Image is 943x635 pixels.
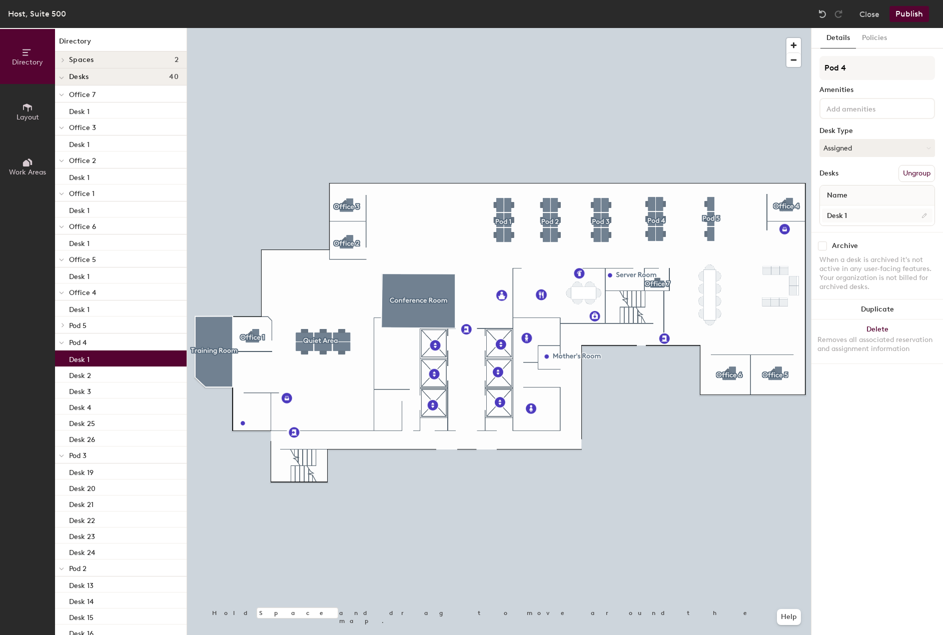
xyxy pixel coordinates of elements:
p: Desk 1 [69,236,90,248]
span: Office 5 [69,255,96,264]
input: Add amenities [824,102,914,114]
span: Office 1 [69,189,95,198]
button: Ungroup [898,165,935,182]
p: Desk 25 [69,416,95,428]
div: Removes all associated reservation and assignment information [817,335,937,353]
p: Desk 2 [69,368,91,380]
p: Desk 22 [69,513,95,525]
p: Desk 1 [69,269,90,281]
span: Office 6 [69,222,96,231]
div: Amenities [819,86,935,94]
div: Host, Suite 500 [8,7,66,20]
button: Policies [856,28,893,48]
p: Desk 21 [69,497,94,509]
div: Desks [819,169,838,177]
img: Undo [817,9,827,19]
p: Desk 4 [69,400,91,412]
span: 40 [169,73,179,81]
button: Duplicate [811,299,943,319]
span: Office 4 [69,288,96,297]
span: Pod 3 [69,451,87,460]
p: Desk 15 [69,610,94,622]
input: Unnamed desk [822,208,932,222]
span: Office 7 [69,90,96,99]
div: Archive [832,242,858,250]
button: Close [859,6,879,22]
span: Office 3 [69,123,96,132]
p: Desk 1 [69,302,90,314]
p: Desk 1 [69,170,90,182]
p: Desk 26 [69,432,95,444]
div: Desk Type [819,127,935,135]
button: Publish [889,6,929,22]
button: Details [820,28,856,48]
span: Layout [17,113,39,121]
button: Help [777,609,801,625]
p: Desk 1 [69,352,90,364]
p: Desk 23 [69,529,95,541]
span: Spaces [69,56,94,64]
img: Redo [833,9,843,19]
button: Assigned [819,139,935,157]
span: Office 2 [69,156,96,165]
span: 2 [175,56,179,64]
span: Desks [69,73,89,81]
span: Pod 4 [69,338,87,347]
p: Desk 1 [69,104,90,116]
span: Pod 5 [69,321,87,330]
div: When a desk is archived it's not active in any user-facing features. Your organization is not bil... [819,255,935,291]
span: Pod 2 [69,564,87,573]
span: Directory [12,58,43,66]
span: Name [822,186,852,204]
p: Desk 14 [69,594,94,606]
p: Desk 19 [69,465,94,477]
span: Work Areas [9,168,46,176]
button: DeleteRemoves all associated reservation and assignment information [811,319,943,363]
p: Desk 1 [69,137,90,149]
p: Desk 3 [69,384,91,396]
p: Desk 1 [69,203,90,215]
p: Desk 13 [69,578,94,590]
h1: Directory [55,36,187,51]
p: Desk 20 [69,481,96,493]
p: Desk 24 [69,545,95,557]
